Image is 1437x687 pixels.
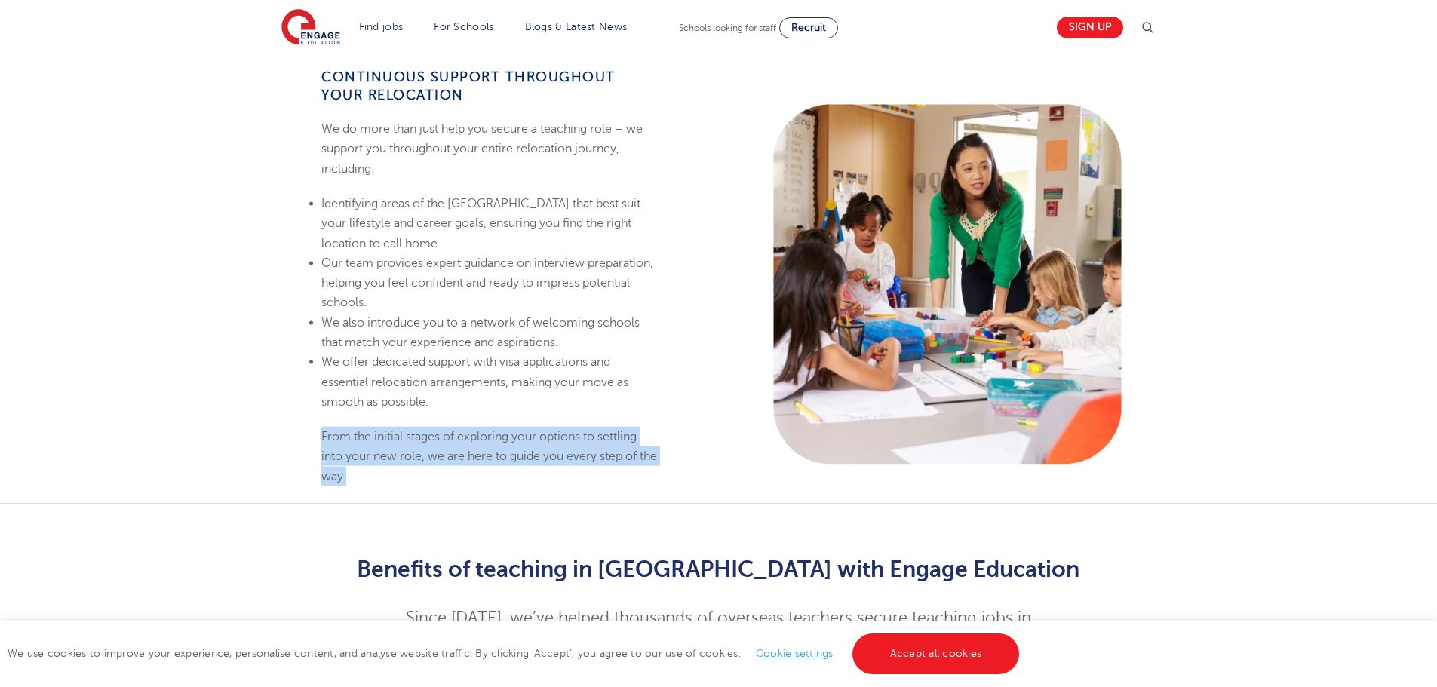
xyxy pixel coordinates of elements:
[357,557,1079,582] b: Benefits of teaching in [GEOGRAPHIC_DATA] with Engage Education
[1057,17,1123,38] a: Sign up
[321,119,658,179] p: We do more than just help you secure a teaching role – we support you throughout your entire relo...
[321,253,658,312] li: Our team provides expert guidance on interview preparation, helping you feel confident and ready ...
[321,194,658,253] li: Identifying areas of the [GEOGRAPHIC_DATA] that best suit your lifestyle and career goals, ensuri...
[434,21,493,32] a: For Schools
[791,22,826,33] span: Recruit
[281,9,340,47] img: Engage Education
[756,648,834,659] a: Cookie settings
[8,648,1023,659] span: We use cookies to improve your experience, personalise content, and analyse website traffic. By c...
[679,23,776,33] span: Schools looking for staff
[359,21,404,32] a: Find jobs
[852,633,1020,674] a: Accept all cookies
[525,21,628,32] a: Blogs & Latest News
[321,312,658,352] li: We also introduce you to a network of welcoming schools that match your experience and aspirations.
[321,352,658,412] li: We offer dedicated support with visa applications and essential relocation arrangements, making y...
[321,69,616,103] strong: Continuous support throughout your relocation
[321,427,658,486] p: From the initial stages of exploring your options to settling into your new role, we are here to ...
[779,17,838,38] a: Recruit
